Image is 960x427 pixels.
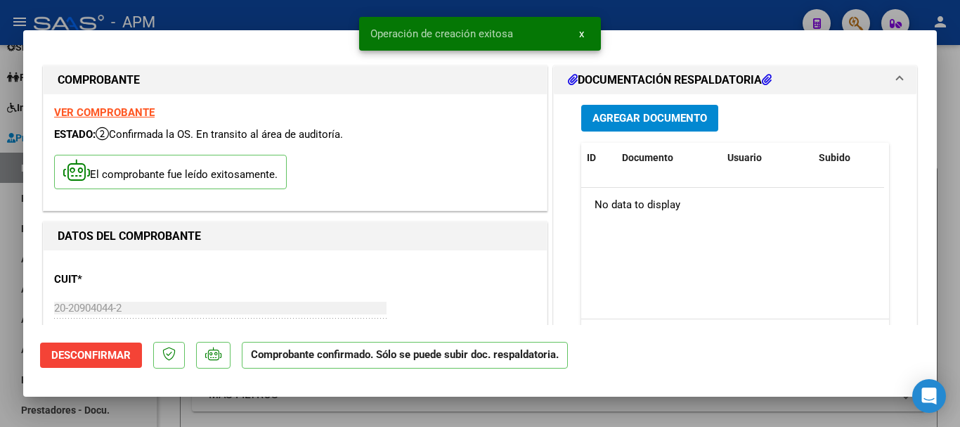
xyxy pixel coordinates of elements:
p: Comprobante confirmado. Sólo se puede subir doc. respaldatoria. [242,342,568,369]
button: Desconfirmar [40,343,142,368]
span: Desconfirmar [51,349,131,362]
datatable-header-cell: Subido [813,143,883,173]
span: Confirmada la OS. En transito al área de auditoría. [96,128,343,141]
div: Open Intercom Messenger [912,379,946,413]
span: Usuario [727,152,762,163]
h1: DOCUMENTACIÓN RESPALDATORIA [568,72,772,89]
datatable-header-cell: Acción [883,143,954,173]
div: No data to display [581,188,884,223]
datatable-header-cell: Documento [616,143,722,173]
button: Agregar Documento [581,105,718,131]
strong: DATOS DEL COMPROBANTE [58,229,201,243]
a: VER COMPROBANTE [54,106,155,119]
p: El comprobante fue leído exitosamente. [54,155,287,189]
datatable-header-cell: ID [581,143,616,173]
span: x [579,27,584,40]
mat-expansion-panel-header: DOCUMENTACIÓN RESPALDATORIA [554,66,916,94]
span: Operación de creación exitosa [370,27,513,41]
div: DOCUMENTACIÓN RESPALDATORIA [554,94,916,386]
button: x [568,21,595,46]
datatable-header-cell: Usuario [722,143,813,173]
strong: COMPROBANTE [58,73,140,87]
p: CUIT [54,272,199,288]
span: Agregar Documento [592,113,707,125]
span: ESTADO: [54,128,96,141]
div: 0 total [581,319,889,355]
span: ID [587,152,596,163]
span: Subido [819,152,850,163]
span: Documento [622,152,673,163]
